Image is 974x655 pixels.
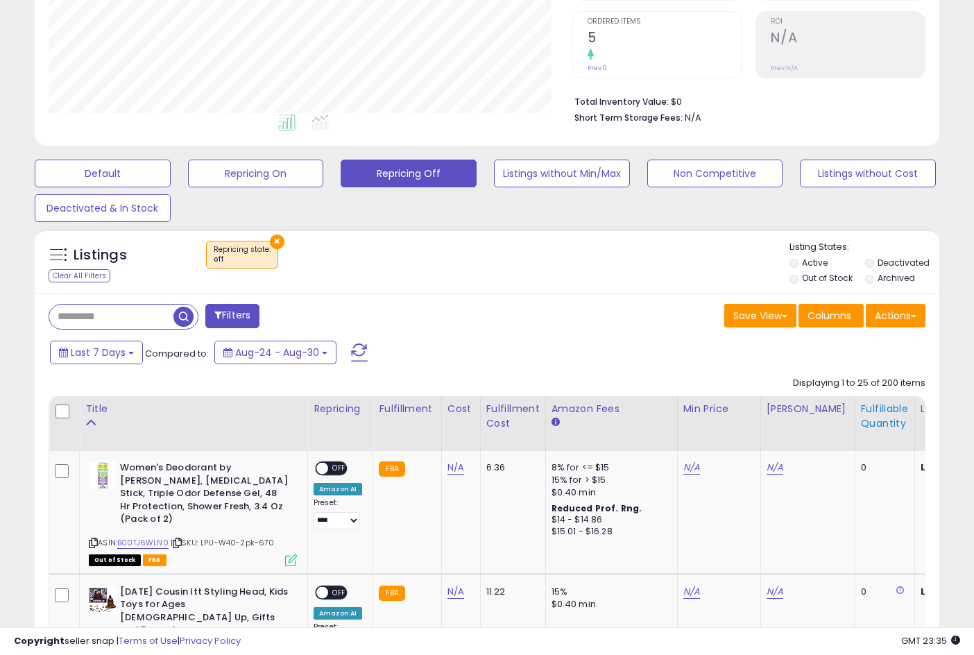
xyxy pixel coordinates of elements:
div: 6.36 [486,461,535,474]
div: Amazon AI [314,483,362,495]
button: Actions [866,304,925,327]
div: $0.40 min [552,486,667,499]
div: Amazon AI [314,607,362,620]
div: off [214,255,271,264]
a: B00TJ6WLN0 [117,537,169,549]
div: Fulfillment [379,402,435,416]
span: Aug-24 - Aug-30 [235,346,319,359]
div: Cost [447,402,475,416]
span: OFF [328,586,350,598]
label: Deactivated [878,257,930,269]
button: × [270,235,284,249]
a: N/A [683,585,700,599]
h2: N/A [771,30,925,49]
strong: Copyright [14,634,65,647]
h2: 5 [588,30,742,49]
b: [DATE] Cousin Itt Styling Head, Kids Toys for Ages [DEMOGRAPHIC_DATA] Up, Gifts and Presents [120,586,289,640]
button: Save View [724,304,796,327]
button: Repricing On [188,160,324,187]
div: 15% for > $15 [552,474,667,486]
span: N/A [685,111,701,124]
small: FBA [379,586,404,601]
button: Deactivated & In Stock [35,194,171,222]
span: | SKU: LPU-W40-2pk-670 [171,537,275,548]
button: Columns [798,304,864,327]
div: Preset: [314,498,362,529]
button: Last 7 Days [50,341,143,364]
small: Prev: 0 [588,64,607,72]
p: Listing States: [789,241,940,254]
div: Repricing [314,402,367,416]
h5: Listings [74,246,127,265]
div: $14 - $14.86 [552,514,667,526]
button: Listings without Cost [800,160,936,187]
span: FBA [143,554,166,566]
li: $0 [574,92,915,109]
button: Non Competitive [647,160,783,187]
a: N/A [767,585,783,599]
div: Clear All Filters [49,269,110,282]
div: 0 [861,461,904,474]
label: Archived [878,272,915,284]
b: Short Term Storage Fees: [574,112,683,124]
div: 8% for <= $15 [552,461,667,474]
div: 11.22 [486,586,535,598]
b: Reduced Prof. Rng. [552,502,642,514]
a: N/A [447,461,464,475]
div: seller snap | | [14,635,241,648]
a: N/A [683,461,700,475]
b: Women's Deodorant by [PERSON_NAME], [MEDICAL_DATA] Stick, Triple Odor Defense Gel, 48 Hr Protecti... [120,461,289,529]
div: Fulfillment Cost [486,402,540,431]
div: $0.40 min [552,598,667,611]
div: $15.01 - $16.28 [552,526,667,538]
div: Displaying 1 to 25 of 200 items [793,377,925,390]
b: Total Inventory Value: [574,96,669,108]
label: Active [802,257,828,269]
small: Amazon Fees. [552,416,560,429]
img: 4199ZQeEi7L._SL40_.jpg [89,461,117,489]
small: Prev: N/A [771,64,798,72]
button: Filters [205,304,259,328]
div: 15% [552,586,667,598]
div: Title [85,402,302,416]
div: ASIN: [89,461,297,564]
button: Default [35,160,171,187]
div: Fulfillable Quantity [861,402,909,431]
button: Listings without Min/Max [494,160,630,187]
button: Repricing Off [341,160,477,187]
a: Privacy Policy [180,634,241,647]
small: FBA [379,461,404,477]
span: OFF [328,463,350,475]
span: Repricing state : [214,244,271,265]
a: Terms of Use [119,634,178,647]
img: 51Xhb+Zqw6L._SL40_.jpg [89,586,117,613]
span: 2025-09-7 23:35 GMT [901,634,960,647]
div: [PERSON_NAME] [767,402,849,416]
button: Aug-24 - Aug-30 [214,341,336,364]
span: ROI [771,18,925,26]
a: N/A [447,585,464,599]
div: Amazon Fees [552,402,672,416]
div: Min Price [683,402,755,416]
span: Ordered Items [588,18,742,26]
span: Columns [808,309,851,323]
div: 0 [861,586,904,598]
span: All listings that are currently out of stock and unavailable for purchase on Amazon [89,554,141,566]
label: Out of Stock [802,272,853,284]
span: Compared to: [145,347,209,360]
span: Last 7 Days [71,346,126,359]
a: N/A [767,461,783,475]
